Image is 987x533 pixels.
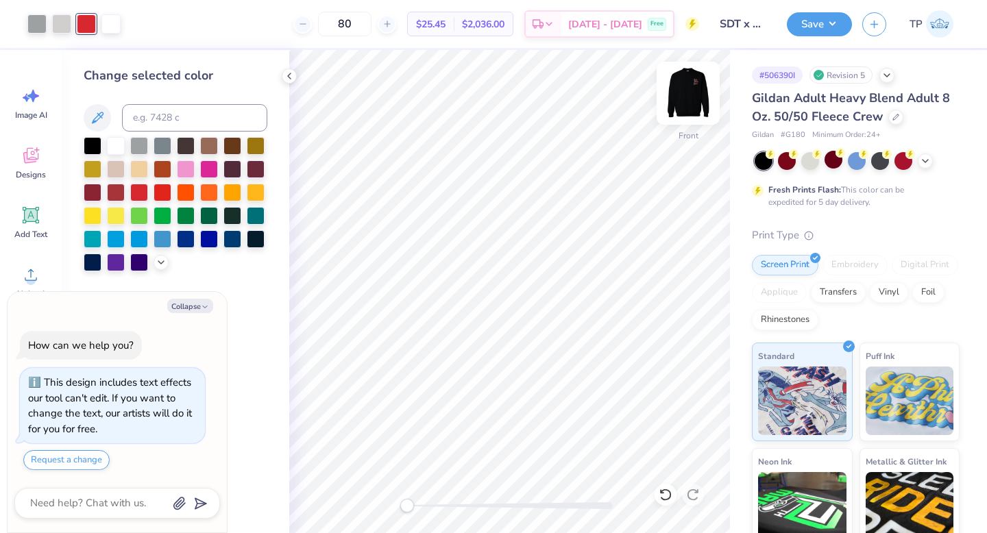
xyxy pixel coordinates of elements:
[866,349,894,363] span: Puff Ink
[679,129,698,142] div: Front
[23,450,110,470] button: Request a change
[650,19,663,29] span: Free
[568,17,642,32] span: [DATE] - [DATE]
[28,375,192,436] div: This design includes text effects our tool can't edit. If you want to change the text, our artist...
[752,129,774,141] span: Gildan
[866,367,954,435] img: Puff Ink
[318,12,371,36] input: – –
[910,16,923,32] span: TP
[926,10,953,38] img: Tyler Plutchok
[709,10,777,38] input: Untitled Design
[752,90,950,125] span: Gildan Adult Heavy Blend Adult 8 Oz. 50/50 Fleece Crew
[400,499,414,512] div: Accessibility label
[416,17,446,32] span: $25.45
[768,184,841,195] strong: Fresh Prints Flash:
[16,169,46,180] span: Designs
[912,282,945,303] div: Foil
[462,17,504,32] span: $2,036.00
[752,227,960,243] div: Print Type
[822,255,888,275] div: Embroidery
[752,282,807,303] div: Applique
[752,66,803,84] div: # 506390I
[17,288,45,299] span: Upload
[122,104,267,132] input: e.g. 7428 c
[809,66,873,84] div: Revision 5
[15,110,47,121] span: Image AI
[84,66,267,85] div: Change selected color
[758,349,794,363] span: Standard
[14,229,47,240] span: Add Text
[758,367,846,435] img: Standard
[752,310,818,330] div: Rhinestones
[758,454,792,469] span: Neon Ink
[866,454,947,469] span: Metallic & Glitter Ink
[768,184,937,208] div: This color can be expedited for 5 day delivery.
[892,255,958,275] div: Digital Print
[812,129,881,141] span: Minimum Order: 24 +
[28,338,134,352] div: How can we help you?
[661,66,716,121] img: Front
[787,12,852,36] button: Save
[870,282,908,303] div: Vinyl
[781,129,805,141] span: # G180
[903,10,960,38] a: TP
[811,282,866,303] div: Transfers
[167,299,213,313] button: Collapse
[752,255,818,275] div: Screen Print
